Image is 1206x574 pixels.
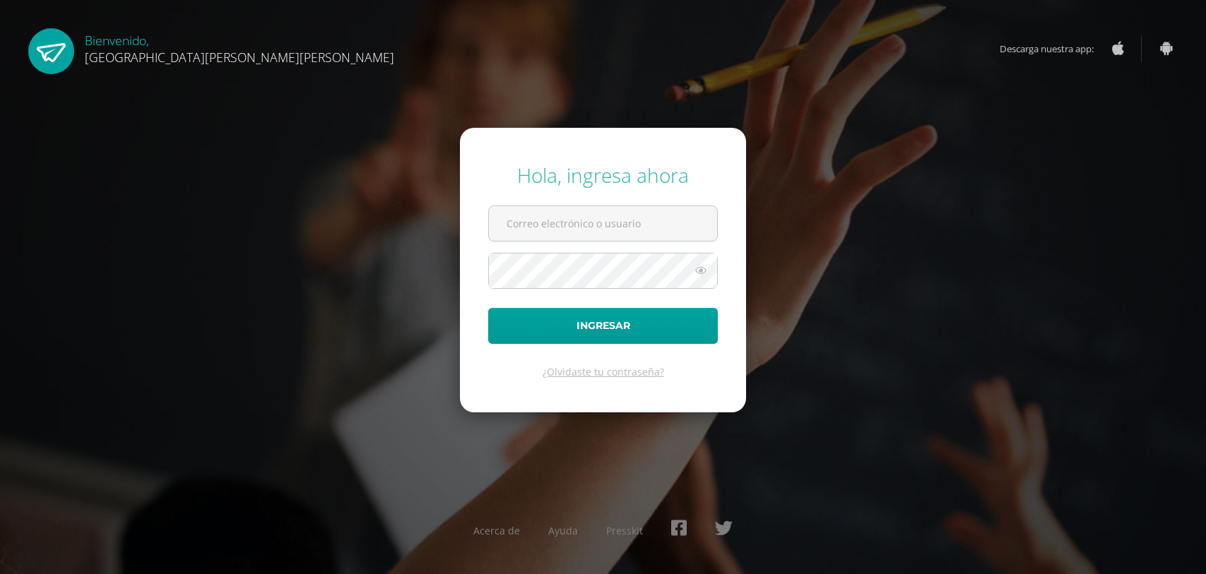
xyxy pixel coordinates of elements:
[606,524,643,537] a: Presskit
[473,524,520,537] a: Acerca de
[1000,35,1108,62] span: Descarga nuestra app:
[488,162,718,189] div: Hola, ingresa ahora
[489,206,717,241] input: Correo electrónico o usuario
[548,524,578,537] a: Ayuda
[543,365,664,378] a: ¿Olvidaste tu contraseña?
[85,28,394,66] div: Bienvenido,
[488,308,718,344] button: Ingresar
[85,49,394,66] span: [GEOGRAPHIC_DATA][PERSON_NAME][PERSON_NAME]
